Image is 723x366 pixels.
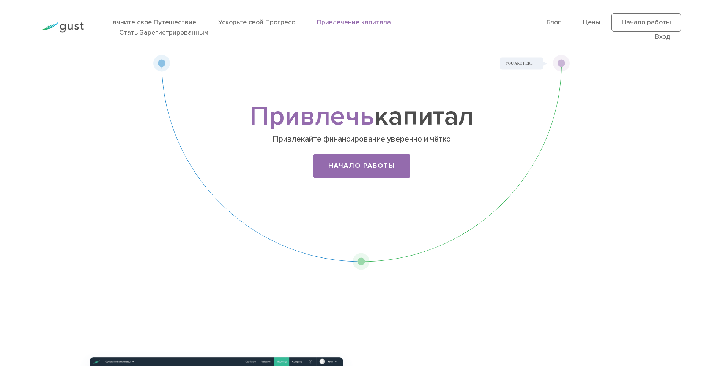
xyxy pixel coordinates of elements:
ya-tr-span: Начало работы [622,18,671,26]
a: Начало работы [313,154,410,178]
a: Начните свое Путешествие [108,18,196,26]
img: Логотип Gust [42,22,84,33]
a: Цены [583,18,600,26]
a: Вход [655,33,670,41]
a: Стать Зарегистрированным [119,28,208,36]
a: Ускорьте свой Прогресс [218,18,295,26]
a: Привлечение капитала [317,18,391,26]
ya-tr-span: капитал [374,100,474,132]
ya-tr-span: Привлекайте финансирование уверенно и чётко [273,134,451,144]
a: Блог [547,18,561,26]
ya-tr-span: Привлечь [250,100,374,132]
a: Начало работы [611,13,681,32]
